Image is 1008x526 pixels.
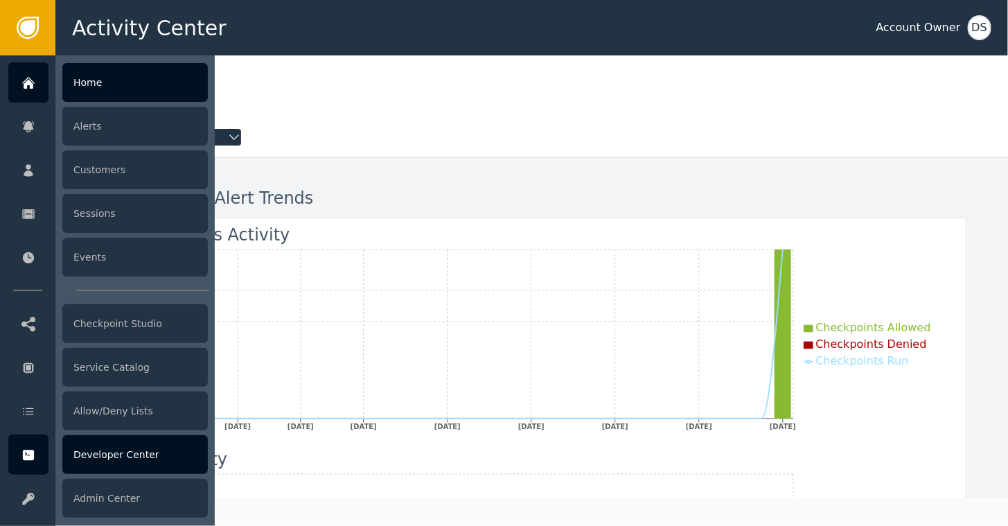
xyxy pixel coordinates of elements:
[8,435,208,475] a: Developer Center
[62,194,208,233] div: Sessions
[8,391,208,431] a: Allow/Deny Lists
[287,423,313,430] tspan: [DATE]
[62,238,208,277] div: Events
[62,304,208,343] div: Checkpoint Studio
[62,348,208,387] div: Service Catalog
[350,423,376,430] tspan: [DATE]
[770,423,796,430] tspan: [DATE]
[685,423,711,430] tspan: [DATE]
[62,150,208,189] div: Customers
[518,423,544,430] tspan: [DATE]
[8,150,208,190] a: Customers
[72,12,227,44] span: Activity Center
[62,479,208,518] div: Admin Center
[62,63,208,102] div: Home
[62,392,208,430] div: Allow/Deny Lists
[8,62,208,103] a: Home
[8,106,208,146] a: Alerts
[8,237,208,277] a: Events
[62,107,208,146] div: Alerts
[816,321,931,334] span: Checkpoints Allowed
[876,19,961,36] div: Account Owner
[8,193,208,234] a: Sessions
[224,423,251,430] tspan: [DATE]
[8,478,208,518] a: Admin Center
[816,337,927,351] span: Checkpoints Denied
[816,354,909,367] span: Checkpoints Run
[62,435,208,474] div: Developer Center
[98,76,966,107] div: Welcome
[8,347,208,387] a: Service Catalog
[968,15,991,40] button: DS
[8,304,208,344] a: Checkpoint Studio
[601,423,628,430] tspan: [DATE]
[434,423,460,430] tspan: [DATE]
